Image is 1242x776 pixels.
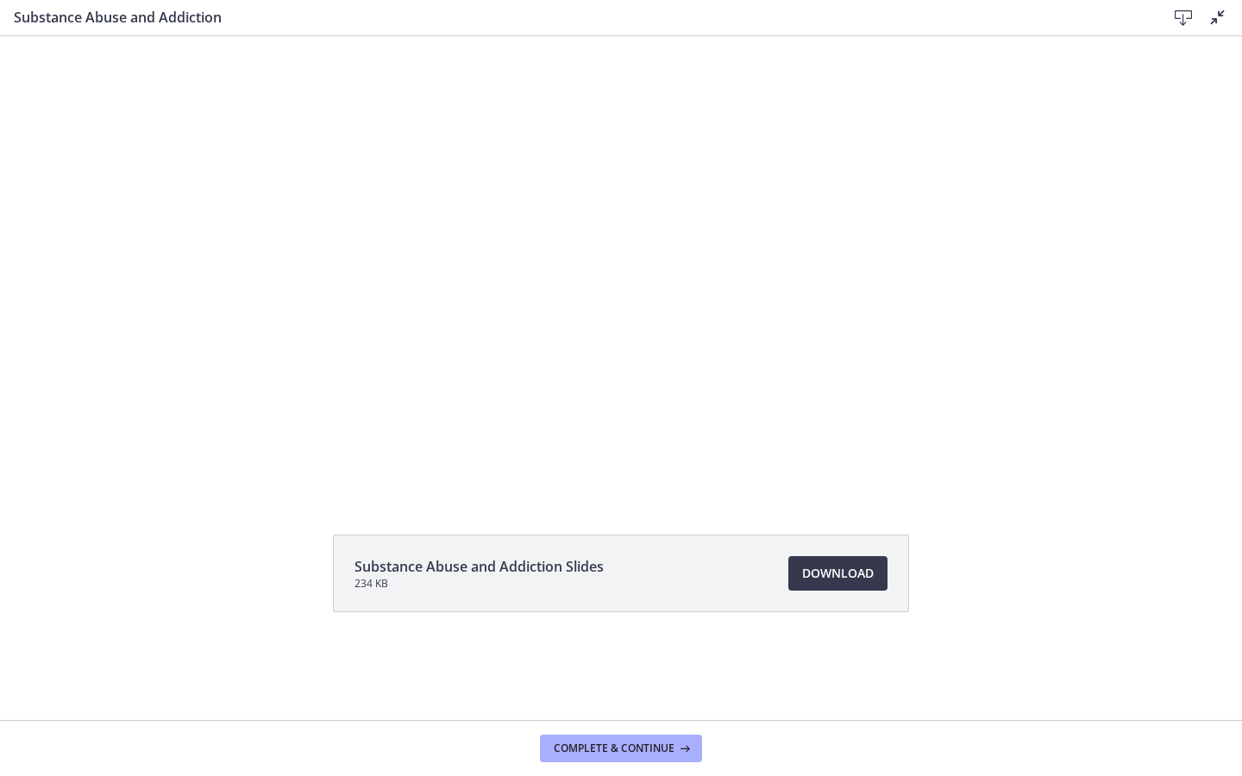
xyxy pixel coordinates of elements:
button: Complete & continue [540,735,702,762]
span: Complete & continue [554,742,674,755]
span: Substance Abuse and Addiction Slides [354,556,604,577]
span: 234 KB [354,577,604,591]
a: Download [788,556,888,591]
h3: Substance Abuse and Addiction [14,7,1138,28]
span: Download [802,563,874,584]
